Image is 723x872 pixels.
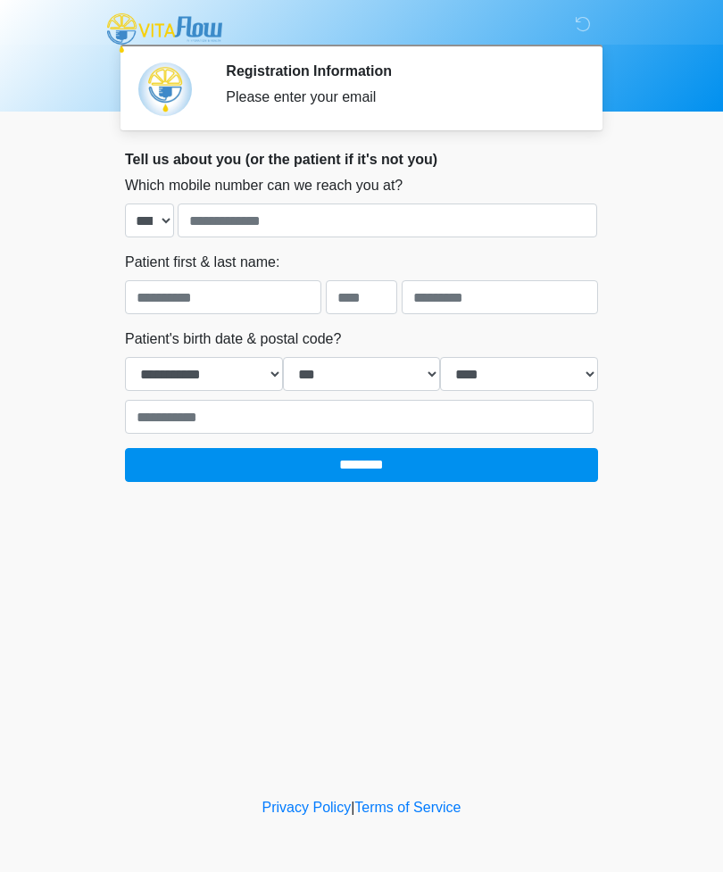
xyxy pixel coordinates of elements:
a: Privacy Policy [262,800,352,815]
img: Vitaflow IV Hydration and Health Logo [107,13,222,53]
a: Terms of Service [354,800,461,815]
div: Please enter your email [226,87,571,108]
h2: Tell us about you (or the patient if it's not you) [125,151,598,168]
label: Patient's birth date & postal code? [125,328,341,350]
label: Patient first & last name: [125,252,279,273]
img: Agent Avatar [138,62,192,116]
h2: Registration Information [226,62,571,79]
a: | [351,800,354,815]
label: Which mobile number can we reach you at? [125,175,403,196]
